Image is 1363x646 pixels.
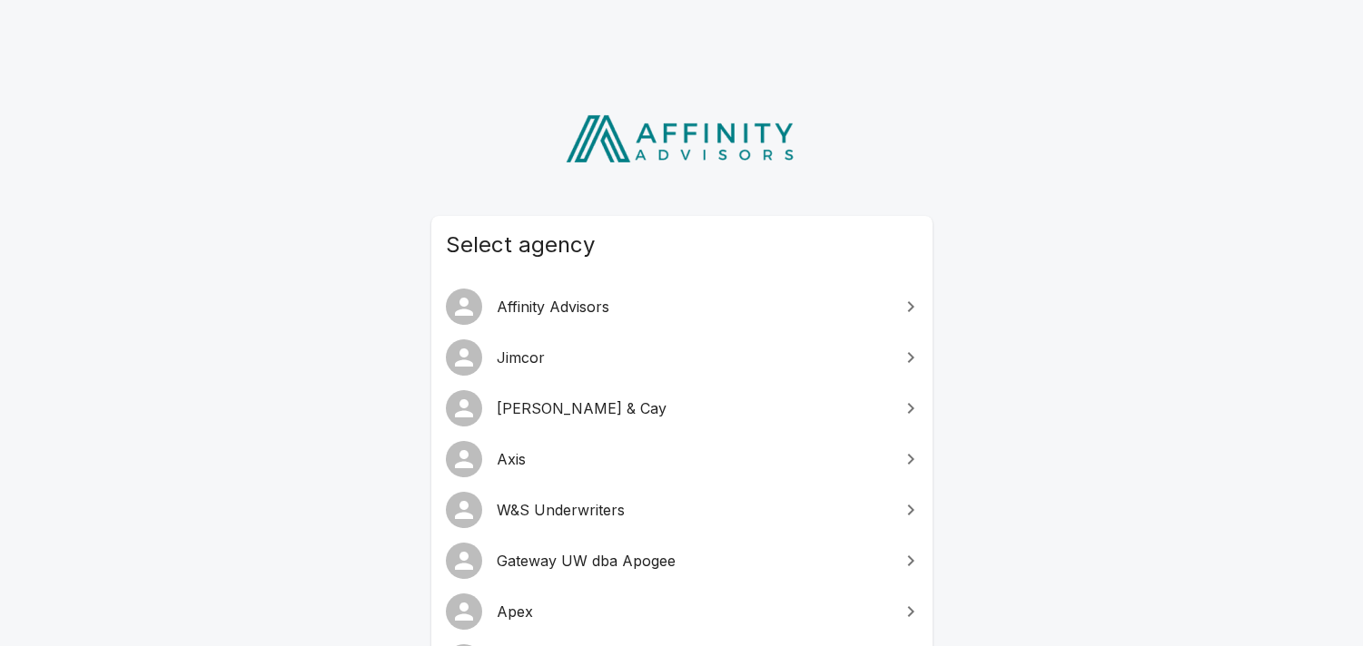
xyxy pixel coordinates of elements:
[431,434,933,484] a: Axis
[497,448,889,470] span: Axis
[497,397,889,419] span: [PERSON_NAME] & Cay
[446,230,918,259] span: Select agency
[497,499,889,521] span: W&S Underwriters
[497,601,889,622] span: Apex
[497,550,889,572] span: Gateway UW dba Apogee
[497,296,889,318] span: Affinity Advisors
[431,383,933,434] a: [PERSON_NAME] & Cay
[431,535,933,586] a: Gateway UW dba Apogee
[431,484,933,535] a: W&S Underwriters
[431,332,933,383] a: Jimcor
[431,281,933,332] a: Affinity Advisors
[551,109,812,169] img: Affinity Advisors Logo
[497,347,889,368] span: Jimcor
[431,586,933,637] a: Apex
